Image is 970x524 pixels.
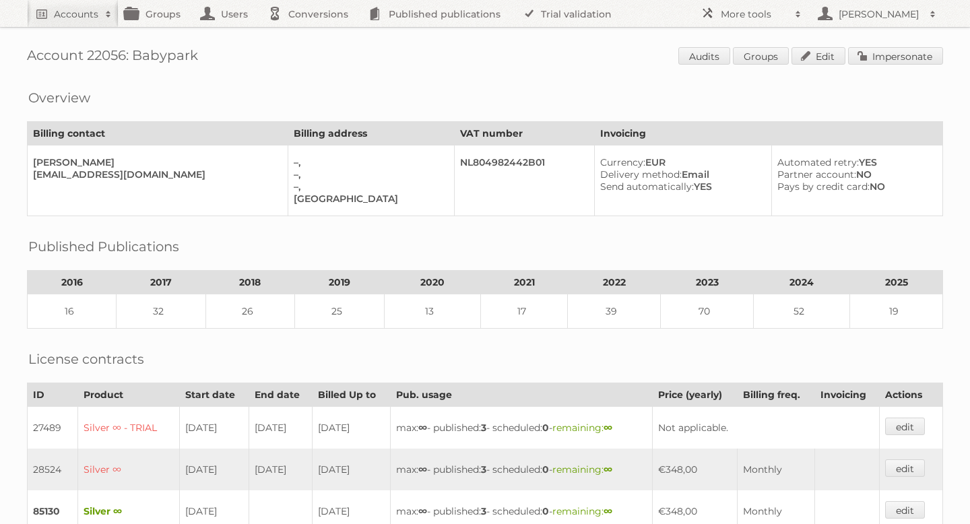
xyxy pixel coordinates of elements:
[777,168,932,181] div: NO
[568,294,661,329] td: 39
[661,294,754,329] td: 70
[885,501,925,519] a: edit
[604,505,612,517] strong: ∞
[552,505,612,517] span: remaining:
[777,181,932,193] div: NO
[78,449,180,490] td: Silver ∞
[28,294,117,329] td: 16
[28,449,78,490] td: 28524
[568,271,661,294] th: 2022
[777,168,856,181] span: Partner account:
[294,168,444,181] div: –,
[738,383,815,407] th: Billing freq.
[481,422,486,434] strong: 3
[294,193,444,205] div: [GEOGRAPHIC_DATA]
[653,407,879,449] td: Not applicable.
[777,156,932,168] div: YES
[733,47,789,65] a: Groups
[653,383,738,407] th: Price (yearly)
[885,459,925,477] a: edit
[27,47,943,67] h1: Account 22056: Babypark
[33,156,277,168] div: [PERSON_NAME]
[542,505,549,517] strong: 0
[28,271,117,294] th: 2016
[604,422,612,434] strong: ∞
[294,156,444,168] div: –,
[384,294,480,329] td: 13
[455,145,595,216] td: NL804982442B01
[205,271,294,294] th: 2018
[777,156,859,168] span: Automated retry:
[180,383,249,407] th: Start date
[455,122,595,145] th: VAT number
[28,122,288,145] th: Billing contact
[850,294,943,329] td: 19
[600,156,645,168] span: Currency:
[604,463,612,476] strong: ∞
[294,181,444,193] div: –,
[480,294,568,329] td: 17
[594,122,942,145] th: Invoicing
[552,422,612,434] span: remaining:
[28,407,78,449] td: 27489
[180,449,249,490] td: [DATE]
[600,168,761,181] div: Email
[753,294,849,329] td: 52
[418,505,427,517] strong: ∞
[390,383,652,407] th: Pub. usage
[885,418,925,435] a: edit
[54,7,98,21] h2: Accounts
[542,463,549,476] strong: 0
[552,463,612,476] span: remaining:
[249,449,313,490] td: [DATE]
[600,181,761,193] div: YES
[600,181,694,193] span: Send automatically:
[600,156,761,168] div: EUR
[313,407,391,449] td: [DATE]
[28,349,144,369] h2: License contracts
[542,422,549,434] strong: 0
[653,449,738,490] td: €348,00
[249,383,313,407] th: End date
[295,271,384,294] th: 2019
[721,7,788,21] h2: More tools
[78,407,180,449] td: Silver ∞ - TRIAL
[791,47,845,65] a: Edit
[28,88,90,108] h2: Overview
[661,271,754,294] th: 2023
[481,505,486,517] strong: 3
[835,7,923,21] h2: [PERSON_NAME]
[600,168,682,181] span: Delivery method:
[313,383,391,407] th: Billed Up to
[28,236,179,257] h2: Published Publications
[481,463,486,476] strong: 3
[117,294,205,329] td: 32
[384,271,480,294] th: 2020
[777,181,870,193] span: Pays by credit card:
[850,271,943,294] th: 2025
[418,422,427,434] strong: ∞
[738,449,815,490] td: Monthly
[295,294,384,329] td: 25
[180,407,249,449] td: [DATE]
[249,407,313,449] td: [DATE]
[117,271,205,294] th: 2017
[205,294,294,329] td: 26
[28,383,78,407] th: ID
[418,463,427,476] strong: ∞
[288,122,455,145] th: Billing address
[78,383,180,407] th: Product
[814,383,879,407] th: Invoicing
[753,271,849,294] th: 2024
[313,449,391,490] td: [DATE]
[480,271,568,294] th: 2021
[678,47,730,65] a: Audits
[879,383,943,407] th: Actions
[33,168,277,181] div: [EMAIL_ADDRESS][DOMAIN_NAME]
[390,407,652,449] td: max: - published: - scheduled: -
[848,47,943,65] a: Impersonate
[390,449,652,490] td: max: - published: - scheduled: -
